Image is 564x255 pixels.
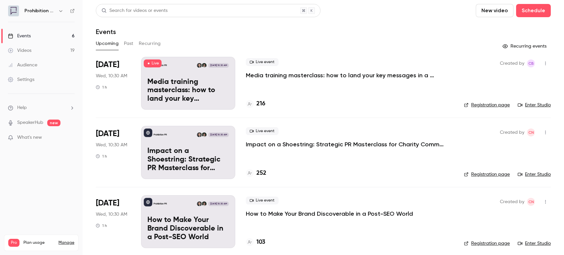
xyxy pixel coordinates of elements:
div: 1 h [96,154,107,159]
div: Events [8,33,31,39]
img: Will Ockenden [202,63,207,68]
button: Past [124,38,133,49]
span: Chris Norton [527,128,535,136]
span: Wed, 10:30 AM [96,211,127,218]
span: [DATE] [96,59,119,70]
a: How to Make Your Brand Discoverable in a Post-SEO World [246,210,413,218]
span: Wed, 10:30 AM [96,142,127,148]
span: CB [528,59,534,67]
button: Recurring events [500,41,551,52]
div: Videos [8,47,31,54]
a: Enter Studio [518,102,551,108]
span: Live event [246,127,279,135]
span: Pro [8,239,19,247]
button: Schedule [516,4,551,17]
span: Plan usage [23,240,55,245]
span: Created by [500,198,524,206]
img: Prohibition PR [8,6,19,16]
li: help-dropdown-opener [8,104,75,111]
h6: Prohibition PR [24,8,56,14]
a: 103 [246,238,265,247]
span: Live [144,59,162,67]
div: Audience [8,62,37,68]
a: Registration page [464,240,510,247]
div: Nov 5 Wed, 10:30 AM (Europe/London) [96,195,131,248]
div: 1 h [96,223,107,228]
img: Chris Norton [197,63,202,68]
span: [DATE] 10:30 AM [208,201,229,206]
a: Impact on a Shoestring: Strategic PR Masterclass for Charity Comms Teams [246,140,444,148]
p: How to Make Your Brand Discoverable in a Post-SEO World [147,216,229,241]
img: Will Ockenden [202,201,207,206]
a: Registration page [464,102,510,108]
p: Prohibition PR [154,202,167,205]
a: SpeakerHub [17,119,43,126]
div: Settings [8,76,34,83]
span: Help [17,104,27,111]
a: Media training masterclass: how to land your key messages in a digital-first world [246,71,444,79]
span: Claire Beaumont [527,59,535,67]
p: Media training masterclass: how to land your key messages in a digital-first world [147,78,229,103]
span: [DATE] 10:30 AM [208,63,229,68]
span: CN [528,198,534,206]
img: Chris Norton [197,201,202,206]
a: Registration page [464,171,510,178]
button: Recurring [139,38,161,49]
span: What's new [17,134,42,141]
h4: 216 [256,99,265,108]
h4: 252 [256,169,266,178]
button: New video [476,4,513,17]
div: Search for videos or events [101,7,168,14]
p: Impact on a Shoestring: Strategic PR Masterclass for Charity Comms Teams [147,147,229,172]
button: Upcoming [96,38,119,49]
span: CN [528,128,534,136]
a: Enter Studio [518,171,551,178]
img: Chris Norton [197,132,202,137]
span: Live event [246,197,279,204]
span: [DATE] [96,128,119,139]
div: Oct 8 Wed, 10:30 AM (Europe/London) [96,57,131,110]
h4: 103 [256,238,265,247]
a: Enter Studio [518,240,551,247]
div: 1 h [96,85,107,90]
span: Wed, 10:30 AM [96,73,127,79]
img: Will Ockenden [202,132,207,137]
span: Live event [246,58,279,66]
span: new [47,120,60,126]
p: Prohibition PR [154,133,167,136]
a: 216 [246,99,265,108]
span: Chris Norton [527,198,535,206]
span: Created by [500,59,524,67]
a: Manage [58,240,74,245]
span: Created by [500,128,524,136]
a: How to Make Your Brand Discoverable in a Post-SEO WorldProhibition PRWill OckendenChris Norton[DA... [141,195,235,248]
span: [DATE] [96,198,119,208]
span: [DATE] 10:30 AM [208,132,229,137]
a: Media training masterclass: how to land your key messages in a digital-first worldProhibition PRW... [141,57,235,110]
h1: Events [96,28,116,36]
a: Impact on a Shoestring: Strategic PR Masterclass for Charity Comms TeamsProhibition PRWill Ockend... [141,126,235,179]
a: 252 [246,169,266,178]
div: Oct 15 Wed, 10:30 AM (Europe/London) [96,126,131,179]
